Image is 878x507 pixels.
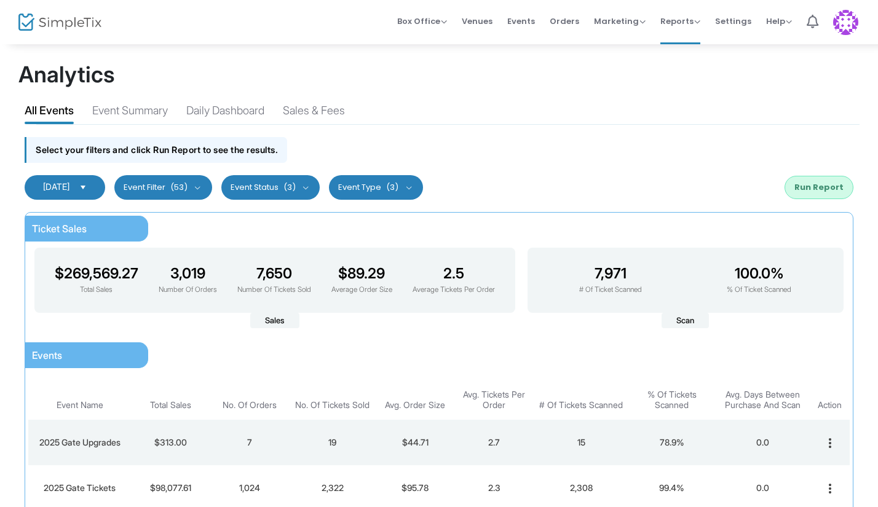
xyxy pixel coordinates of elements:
mat-icon: more_vert [823,481,837,496]
span: $313.00 [154,437,187,447]
button: Event Type(3) [329,175,423,200]
p: Average Tickets Per Order [413,285,495,296]
span: Help [766,15,792,27]
div: All Events [25,102,74,124]
span: 2025 Gate Upgrades [39,437,121,447]
span: Ticket Sales [32,222,87,235]
span: $44.71 [402,437,429,447]
span: Total Sales [150,400,191,411]
span: Settings [715,6,751,37]
span: 0.0 [756,482,769,493]
span: 7 [247,437,252,447]
span: 2.3 [488,482,500,493]
span: 2,322 [322,482,344,493]
span: Scan [662,313,709,329]
p: Total Sales [55,285,138,296]
span: 99.4% [659,482,684,493]
th: Action [810,380,850,420]
h3: $89.29 [331,265,392,282]
span: 2025 Gate Tickets [44,482,116,493]
button: Run Report [785,176,853,199]
span: % Of Tickets Scanned [631,390,712,411]
span: Marketing [594,15,646,27]
span: [DATE] [43,181,69,192]
p: % Of Ticket Scanned [727,285,791,296]
h3: 100.0% [727,265,791,282]
button: Select [74,183,92,192]
span: $95.78 [401,482,429,493]
span: Reports [660,15,700,27]
h3: 7,650 [237,265,311,282]
span: (3) [283,183,296,192]
p: Number Of Tickets Sold [237,285,311,296]
p: Average Order Size [331,285,392,296]
span: 2,308 [570,482,593,493]
p: # Of Ticket Scanned [579,285,642,296]
span: Avg. Tickets Per Order [458,390,531,411]
h3: $269,569.27 [55,265,138,282]
p: Number Of Orders [159,285,217,296]
span: Events [32,349,62,361]
h3: 2.5 [413,265,495,282]
span: (53) [170,183,188,192]
button: Event Filter(53) [114,175,212,200]
div: Select your filters and click Run Report to see the results. [25,137,287,162]
h3: 3,019 [159,265,217,282]
div: Daily Dashboard [186,102,264,124]
span: Events [507,6,535,37]
span: $98,077.61 [150,482,191,493]
span: 0.0 [756,437,769,447]
span: Orders [550,6,579,37]
span: Box Office [397,15,447,27]
span: Venues [462,6,492,37]
span: Avg. Days Between Purchase And Scan [719,390,807,411]
div: Event Summary [92,102,168,124]
button: Event Status(3) [221,175,320,200]
h1: Analytics [18,61,860,88]
span: Avg. Order Size [385,400,445,411]
span: (3) [386,183,398,192]
span: 78.9% [660,437,684,447]
span: No. Of Orders [223,400,277,411]
h3: 7,971 [579,265,642,282]
span: # Of Tickets Scanned [539,400,623,411]
mat-icon: more_vert [823,436,837,450]
span: Sales [250,313,299,329]
span: 15 [577,437,585,447]
span: Event Name [57,400,103,411]
span: 1,024 [239,482,260,493]
span: 19 [328,437,336,447]
th: No. Of Tickets Sold [289,380,376,420]
span: 2.7 [488,437,500,447]
div: Sales & Fees [283,102,345,124]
